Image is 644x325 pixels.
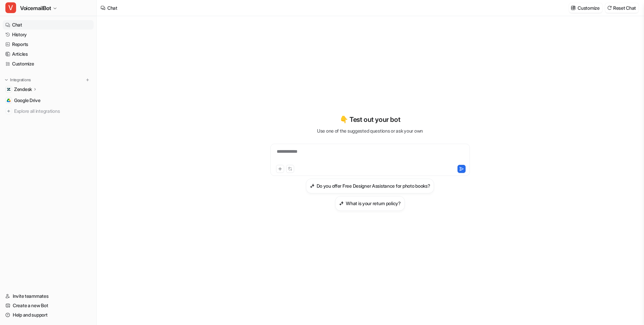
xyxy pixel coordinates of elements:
h3: Do you offer Free Designer Assistance for photo books? [317,182,430,189]
button: Customize [569,3,602,13]
p: Integrations [10,77,31,83]
span: V [5,2,16,13]
img: explore all integrations [5,108,12,114]
a: Create a new Bot [3,301,94,310]
button: Integrations [3,77,33,83]
p: Use one of the suggested questions or ask your own [317,127,423,134]
a: Google DriveGoogle Drive [3,96,94,105]
img: customize [571,5,576,10]
a: History [3,30,94,39]
button: Do you offer Free Designer Assistance for photo books?Do you offer Free Designer Assistance for p... [306,179,434,193]
p: 👇 Test out your bot [340,114,400,125]
h3: What is your return policy? [346,200,400,207]
img: menu_add.svg [85,78,90,82]
button: What is your return policy?What is your return policy? [335,196,405,211]
span: Explore all integrations [14,106,91,117]
span: Google Drive [14,97,41,104]
a: Customize [3,59,94,68]
div: Chat [107,4,117,11]
a: Articles [3,49,94,59]
img: Zendesk [7,87,11,91]
a: Explore all integrations [3,106,94,116]
button: Reset Chat [605,3,639,13]
a: Chat [3,20,94,30]
a: Help and support [3,310,94,320]
img: Do you offer Free Designer Assistance for photo books? [310,183,315,188]
img: Google Drive [7,98,11,102]
p: Zendesk [14,86,32,93]
img: What is your return policy? [339,201,344,206]
a: Invite teammates [3,291,94,301]
span: VoicemailBot [20,3,51,13]
a: Reports [3,40,94,49]
p: Customize [578,4,599,11]
img: expand menu [4,78,9,82]
img: reset [607,5,612,10]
